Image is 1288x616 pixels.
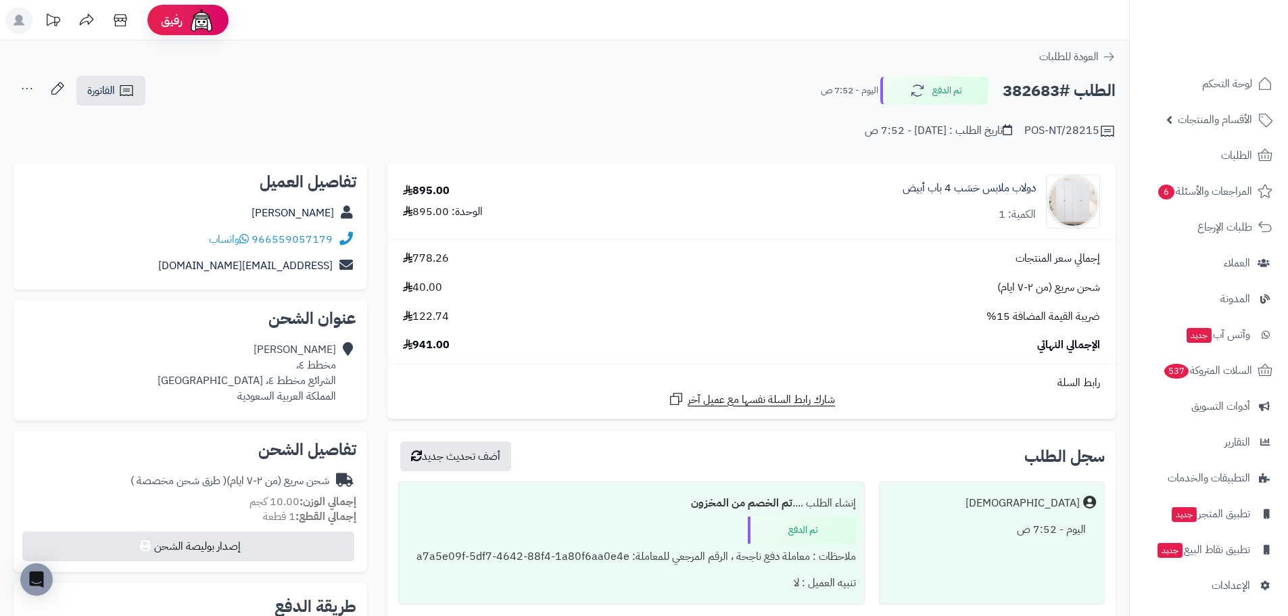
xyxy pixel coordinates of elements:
a: التقارير [1138,426,1280,458]
div: شحن سريع (من ٢-٧ ايام) [130,473,329,489]
a: [EMAIL_ADDRESS][DOMAIN_NAME] [158,258,333,274]
a: المراجعات والأسئلة6 [1138,175,1280,208]
span: 6 [1158,185,1174,199]
b: تم الخصم من المخزون [691,495,792,511]
a: [PERSON_NAME] [252,205,334,221]
div: [DEMOGRAPHIC_DATA] [965,496,1080,511]
div: رابط السلة [393,375,1110,391]
a: الإعدادات [1138,569,1280,602]
small: 10.00 كجم [249,494,356,510]
a: لوحة التحكم [1138,68,1280,100]
div: الكمية: 1 [999,207,1036,222]
span: لوحة التحكم [1202,74,1252,93]
h2: طريقة الدفع [275,598,356,615]
span: الأقسام والمنتجات [1178,110,1252,129]
a: أدوات التسويق [1138,390,1280,423]
div: تنبيه العميل : لا [407,570,855,596]
span: الإعدادات [1212,576,1250,595]
span: طلبات الإرجاع [1197,218,1252,237]
img: ai-face.png [188,7,215,34]
a: تطبيق نقاط البيعجديد [1138,534,1280,566]
span: جديد [1187,328,1212,343]
a: شارك رابط السلة نفسها مع عميل آخر [668,391,835,408]
span: ( طرق شحن مخصصة ) [130,473,226,489]
div: الوحدة: 895.00 [403,204,483,220]
a: دولاب ملابس خشب 4 باب أبيض [903,181,1036,196]
span: الفاتورة [87,82,115,99]
span: المراجعات والأسئلة [1157,182,1252,201]
span: إجمالي سعر المنتجات [1016,251,1100,266]
h2: تفاصيل العميل [24,174,356,190]
div: إنشاء الطلب .... [407,490,855,517]
span: السلات المتروكة [1163,361,1252,380]
a: التطبيقات والخدمات [1138,462,1280,494]
a: تطبيق المتجرجديد [1138,498,1280,530]
img: 1751790847-1-90x90.jpg [1047,174,1099,229]
span: التطبيقات والخدمات [1168,469,1250,488]
div: 895.00 [403,183,450,199]
a: تحديثات المنصة [36,7,70,37]
a: السلات المتروكة537 [1138,354,1280,387]
span: الإجمالي النهائي [1037,337,1100,353]
span: جديد [1158,543,1183,558]
div: [PERSON_NAME] مخطط ٤، الشرائع مخطط ٤، [GEOGRAPHIC_DATA] المملكة العربية السعودية [158,342,336,404]
span: الطلبات [1221,146,1252,165]
span: التقارير [1224,433,1250,452]
span: 122.74 [403,309,449,325]
div: POS-NT/28215 [1024,123,1116,139]
span: شارك رابط السلة نفسها مع عميل آخر [688,392,835,408]
div: تم الدفع [748,517,856,544]
span: 537 [1164,364,1189,379]
button: تم الدفع [880,76,988,105]
span: أدوات التسويق [1191,397,1250,416]
a: واتساب [209,231,249,247]
span: وآتس آب [1185,325,1250,344]
span: جديد [1172,507,1197,522]
a: العودة للطلبات [1039,49,1116,65]
span: 778.26 [403,251,449,266]
span: شحن سريع (من ٢-٧ ايام) [997,280,1100,295]
span: المدونة [1220,289,1250,308]
a: وآتس آبجديد [1138,318,1280,351]
a: الفاتورة [76,76,145,105]
small: اليوم - 7:52 ص [821,84,878,97]
div: Open Intercom Messenger [20,563,53,596]
span: تطبيق نقاط البيع [1156,540,1250,559]
img: logo-2.png [1196,38,1275,66]
h2: عنوان الشحن [24,310,356,327]
a: العملاء [1138,247,1280,279]
a: 966559057179 [252,231,333,247]
h3: سجل الطلب [1024,448,1105,465]
div: اليوم - 7:52 ص [888,517,1096,543]
button: أضف تحديث جديد [400,442,511,471]
a: الطلبات [1138,139,1280,172]
a: المدونة [1138,283,1280,315]
span: 40.00 [403,280,442,295]
div: ملاحظات : معاملة دفع ناجحة ، الرقم المرجعي للمعاملة: a7a5e09f-5df7-4642-88f4-1a80f6aa0e4e [407,544,855,570]
span: العودة للطلبات [1039,49,1099,65]
a: طلبات الإرجاع [1138,211,1280,243]
strong: إجمالي الوزن: [300,494,356,510]
strong: إجمالي القطع: [295,508,356,525]
span: تطبيق المتجر [1170,504,1250,523]
small: 1 قطعة [263,508,356,525]
div: تاريخ الطلب : [DATE] - 7:52 ص [865,123,1012,139]
button: إصدار بوليصة الشحن [22,531,354,561]
h2: تفاصيل الشحن [24,442,356,458]
h2: الطلب #382683 [1003,77,1116,105]
span: ضريبة القيمة المضافة 15% [986,309,1100,325]
span: 941.00 [403,337,450,353]
span: رفيق [161,12,183,28]
span: العملاء [1224,254,1250,273]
